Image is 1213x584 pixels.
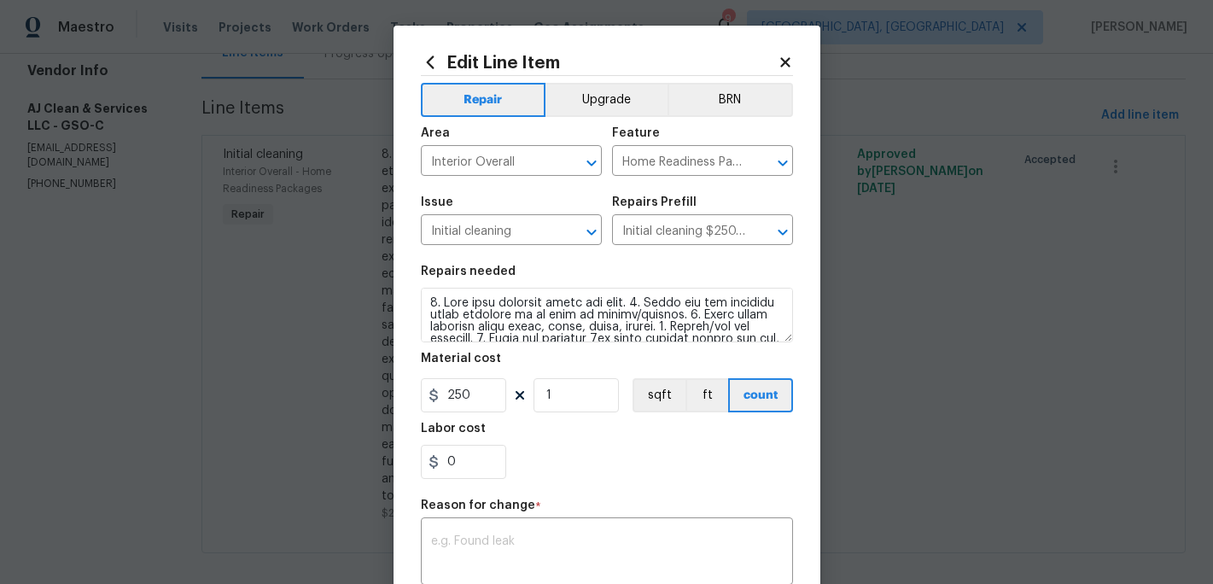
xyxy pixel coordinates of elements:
[421,353,501,365] h5: Material cost
[421,288,793,342] textarea: 8. Lore ipsu dolorsit ametc adi elit. 4. Seddo eiu tem incididu utlab etdolore ma al enim ad mini...
[612,196,697,208] h5: Repairs Prefill
[421,266,516,277] h5: Repairs needed
[612,127,660,139] h5: Feature
[421,83,546,117] button: Repair
[771,151,795,175] button: Open
[421,499,535,511] h5: Reason for change
[421,53,778,72] h2: Edit Line Item
[545,83,668,117] button: Upgrade
[421,196,453,208] h5: Issue
[580,220,604,244] button: Open
[668,83,793,117] button: BRN
[728,378,793,412] button: count
[771,220,795,244] button: Open
[633,378,685,412] button: sqft
[421,423,486,435] h5: Labor cost
[421,127,450,139] h5: Area
[685,378,728,412] button: ft
[580,151,604,175] button: Open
